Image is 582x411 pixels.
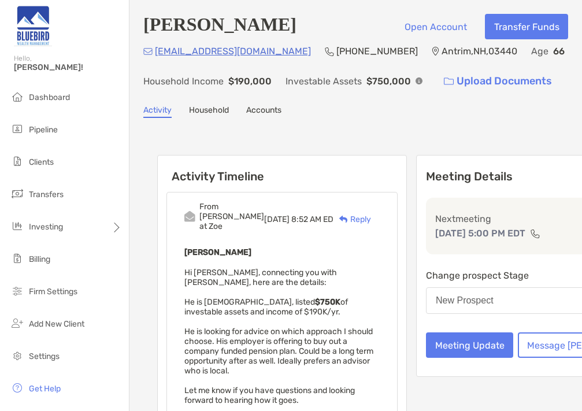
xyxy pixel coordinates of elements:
img: button icon [444,77,454,86]
img: clients icon [10,154,24,168]
span: Clients [29,157,54,167]
div: From [PERSON_NAME] at Zoe [199,202,264,231]
a: Household [189,105,229,118]
div: New Prospect [436,295,494,306]
span: Settings [29,351,60,361]
span: [PERSON_NAME]! [14,62,122,72]
span: Add New Client [29,319,84,329]
p: [DATE] 5:00 PM EDT [435,226,525,240]
button: Open Account [395,14,476,39]
img: add_new_client icon [10,316,24,330]
p: $750,000 [366,74,411,88]
p: $190,000 [228,74,272,88]
img: Event icon [184,211,195,222]
span: Billing [29,254,50,264]
img: Reply icon [339,216,348,223]
p: [PHONE_NUMBER] [336,44,418,58]
p: [EMAIL_ADDRESS][DOMAIN_NAME] [155,44,311,58]
img: transfers icon [10,187,24,201]
img: Zoe Logo [14,5,52,46]
img: billing icon [10,251,24,265]
div: Reply [333,213,371,225]
b: [PERSON_NAME] [184,247,251,257]
p: Age [531,44,548,58]
a: Activity [143,105,172,118]
p: Antrim , NH , 03440 [442,44,517,58]
img: Email Icon [143,48,153,55]
p: 66 [553,44,565,58]
a: Accounts [246,105,281,118]
span: Pipeline [29,125,58,135]
img: Info Icon [416,77,422,84]
p: Household Income [143,74,224,88]
img: get-help icon [10,381,24,395]
img: investing icon [10,219,24,233]
span: Get Help [29,384,61,394]
span: 8:52 AM ED [291,214,333,224]
span: Transfers [29,190,64,199]
span: [DATE] [264,214,290,224]
img: firm-settings icon [10,284,24,298]
span: Dashboard [29,92,70,102]
button: Meeting Update [426,332,513,358]
button: Transfer Funds [485,14,568,39]
strong: $750K [315,297,340,307]
img: Location Icon [432,47,439,56]
img: communication type [530,229,540,238]
img: dashboard icon [10,90,24,103]
span: Investing [29,222,63,232]
a: Upload Documents [436,69,559,94]
img: pipeline icon [10,122,24,136]
img: Phone Icon [325,47,334,56]
h4: [PERSON_NAME] [143,14,296,39]
img: settings icon [10,349,24,362]
span: Firm Settings [29,287,77,297]
p: Investable Assets [286,74,362,88]
h6: Activity Timeline [158,155,406,183]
